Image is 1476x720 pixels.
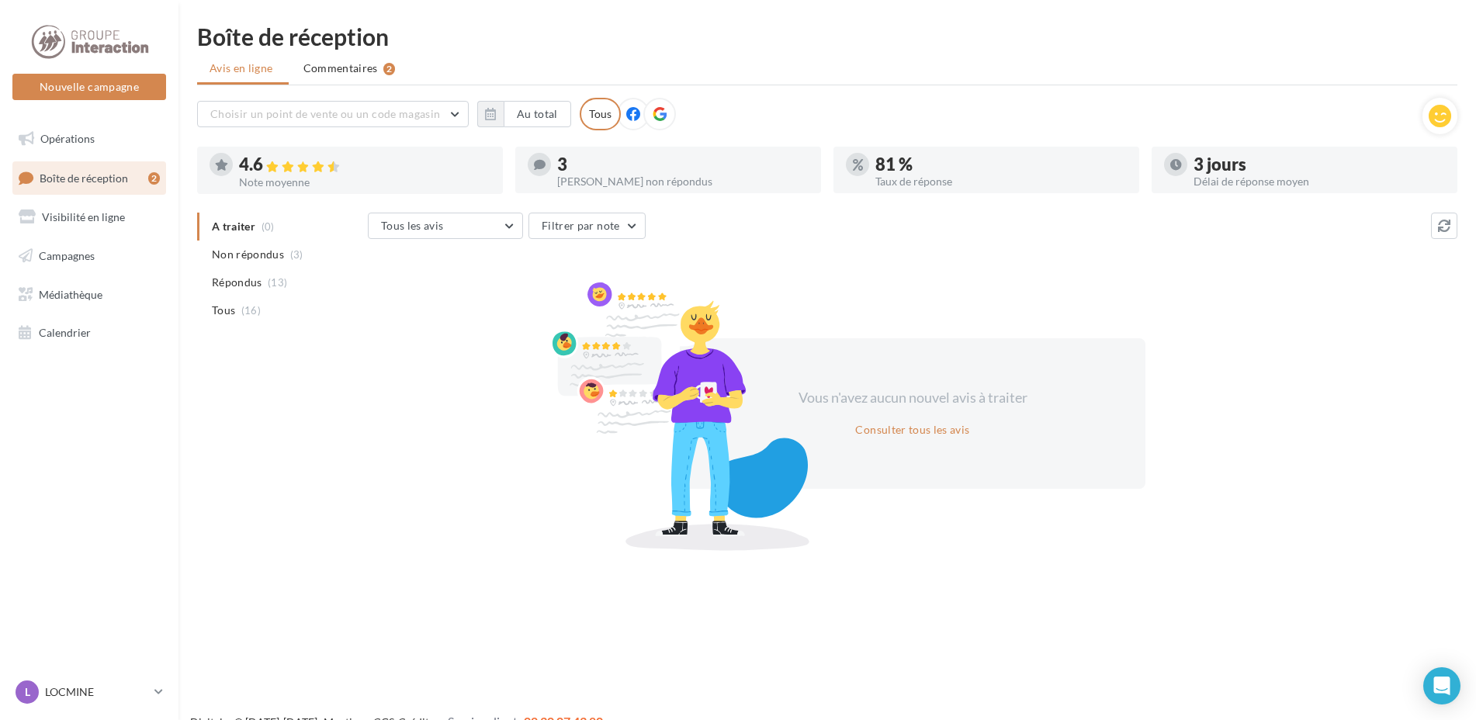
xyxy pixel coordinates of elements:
[528,213,646,239] button: Filtrer par note
[268,276,287,289] span: (13)
[25,684,30,700] span: L
[557,156,809,173] div: 3
[1194,156,1445,173] div: 3 jours
[39,287,102,300] span: Médiathèque
[12,677,166,707] a: L LOCMINE
[557,176,809,187] div: [PERSON_NAME] non répondus
[9,201,169,234] a: Visibilité en ligne
[381,219,444,232] span: Tous les avis
[45,684,148,700] p: LOCMINE
[210,107,440,120] span: Choisir un point de vente ou un code magasin
[212,275,262,290] span: Répondus
[39,326,91,339] span: Calendrier
[197,101,469,127] button: Choisir un point de vente ou un code magasin
[580,98,621,130] div: Tous
[239,156,490,174] div: 4.6
[9,279,169,311] a: Médiathèque
[477,101,571,127] button: Au total
[239,177,490,188] div: Note moyenne
[9,123,169,155] a: Opérations
[875,156,1127,173] div: 81 %
[9,317,169,349] a: Calendrier
[849,421,975,439] button: Consulter tous les avis
[39,249,95,262] span: Campagnes
[40,171,128,184] span: Boîte de réception
[148,172,160,185] div: 2
[1423,667,1460,704] div: Open Intercom Messenger
[197,25,1457,48] div: Boîte de réception
[12,74,166,100] button: Nouvelle campagne
[9,161,169,195] a: Boîte de réception2
[212,303,235,318] span: Tous
[383,63,395,75] div: 2
[290,248,303,261] span: (3)
[303,61,378,76] span: Commentaires
[40,132,95,145] span: Opérations
[875,176,1127,187] div: Taux de réponse
[212,247,284,262] span: Non répondus
[504,101,571,127] button: Au total
[9,240,169,272] a: Campagnes
[241,304,261,317] span: (16)
[1194,176,1445,187] div: Délai de réponse moyen
[779,388,1046,408] div: Vous n'avez aucun nouvel avis à traiter
[42,210,125,223] span: Visibilité en ligne
[368,213,523,239] button: Tous les avis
